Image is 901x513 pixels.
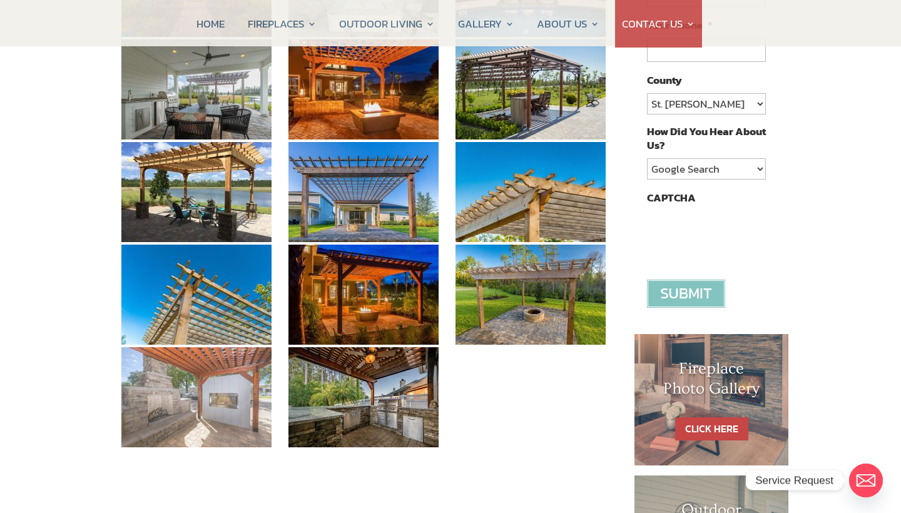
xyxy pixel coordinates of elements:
img: 12 [456,245,606,345]
label: CAPTCHA [647,191,696,205]
a: CLICK HERE [675,417,748,440]
a: Email [849,464,883,497]
h1: Fireplace Photo Gallery [659,359,763,404]
img: 11 [288,245,439,345]
img: 9 [456,142,606,242]
img: 8 [288,142,439,242]
img: 14 [288,347,439,447]
iframe: reCAPTCHA [647,211,837,260]
img: 13 [121,347,272,447]
label: How Did You Hear About Us? [647,124,766,152]
img: 6 [456,39,606,140]
input: Submit [647,280,725,308]
label: County [647,73,682,87]
img: 4 [121,39,272,140]
img: 10 [121,245,272,345]
img: 7 [121,142,272,242]
img: 5 [288,39,439,140]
